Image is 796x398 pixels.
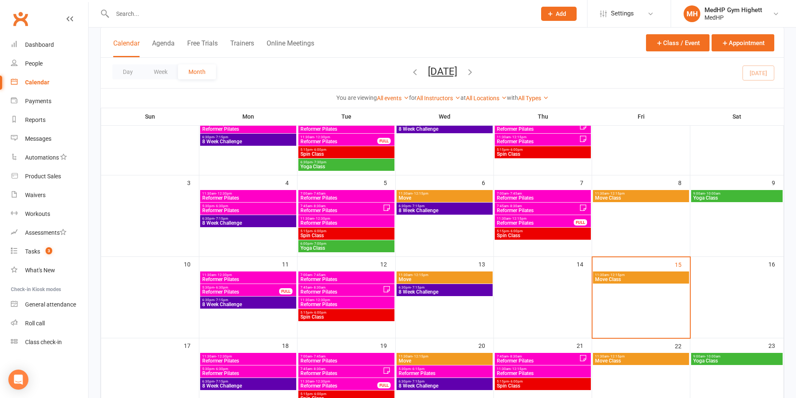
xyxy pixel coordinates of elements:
span: 9:00am [693,355,781,358]
div: FULL [377,382,391,388]
span: 6:30pm [300,160,393,164]
span: Move Class [595,277,687,282]
span: - 6:00pm [313,148,326,152]
span: 11:30am [300,298,393,302]
a: People [11,54,88,73]
span: Move [398,358,491,363]
th: Thu [494,108,592,125]
span: Reformer Pilates [300,208,383,213]
span: - 12:30pm [314,135,330,139]
span: Reformer Pilates [496,208,579,213]
span: 3 [46,247,52,254]
strong: You are viewing [336,94,377,101]
span: 7:00am [496,192,589,195]
span: 6:30pm [398,204,491,208]
span: - 12:30pm [314,380,330,383]
span: Reformer Pilates [300,127,393,132]
span: - 6:00pm [313,392,326,396]
span: - 12:30pm [216,355,232,358]
span: Reformer Pilates [300,358,393,363]
div: Open Intercom Messenger [8,370,28,390]
span: - 12:15pm [412,355,428,358]
span: Settings [611,4,634,23]
span: Reformer Pilates [300,383,378,388]
span: - 7:30pm [313,160,326,164]
a: Tasks 3 [11,242,88,261]
div: Payments [25,98,51,104]
a: General attendance kiosk mode [11,295,88,314]
span: 6:30pm [398,286,491,289]
span: Reformer Pilates [202,127,295,132]
span: - 7:45am [312,273,326,277]
span: - 12:15pm [609,192,625,195]
span: Reformer Pilates [202,289,280,294]
span: 5:15pm [300,311,393,314]
span: 6:30pm [202,217,295,221]
span: Reformer Pilates [496,139,579,144]
span: Reformer Pilates [496,195,589,200]
span: - 6:30pm [214,286,228,289]
span: 6:30pm [202,380,295,383]
span: Reformer Pilates [300,302,393,307]
span: 5:15pm [496,229,589,233]
div: 13 [478,257,493,271]
span: 5:15pm [300,392,393,396]
strong: at [460,94,466,101]
a: Clubworx [10,8,31,29]
span: Spin Class [496,233,589,238]
span: Move [398,277,491,282]
span: Reformer Pilates [496,221,574,226]
span: 7:45am [300,286,383,289]
th: Mon [199,108,298,125]
span: Yoga Class [300,246,393,251]
span: Yoga Class [693,195,781,200]
span: Move Class [595,195,687,200]
span: - 7:45am [312,192,326,195]
span: 11:30am [595,355,687,358]
div: Class check-in [25,339,62,345]
span: Reformer Pilates [202,277,295,282]
div: 8 [678,175,690,189]
div: Calendar [25,79,49,86]
span: - 12:15pm [412,273,428,277]
span: - 6:00pm [509,380,523,383]
span: 7:00am [300,192,393,195]
input: Search... [110,8,530,20]
span: - 8:30am [312,367,326,371]
strong: for [409,94,417,101]
span: - 12:15pm [511,135,526,139]
span: Reformer Pilates [202,208,295,213]
div: Messages [25,135,51,142]
button: Week [143,64,178,79]
strong: with [507,94,518,101]
span: - 8:30am [509,204,522,208]
span: 5:30pm [202,204,295,208]
div: 19 [380,338,395,352]
span: 11:30am [496,367,589,371]
div: 12 [380,257,395,271]
span: 8 Week Challenge [398,127,491,132]
span: Reformer Pilates [496,127,579,132]
span: 5:15pm [496,148,589,152]
span: 6:30pm [202,298,295,302]
span: Yoga Class [300,164,393,169]
span: 8 Week Challenge [202,302,295,307]
button: [DATE] [428,66,457,77]
span: 11:30am [496,217,574,221]
div: MH [684,5,700,22]
span: Reformer Pilates [300,139,378,144]
span: - 12:30pm [314,298,330,302]
button: Class / Event [646,34,710,51]
div: Waivers [25,192,46,198]
span: - 12:15pm [609,355,625,358]
span: 6:00pm [300,242,393,246]
span: Reformer Pilates [496,358,579,363]
span: 8 Week Challenge [398,383,491,388]
span: 7:45am [496,204,579,208]
th: Sun [101,108,199,125]
span: - 12:15pm [511,367,526,371]
span: - 6:00pm [313,229,326,233]
button: Day [112,64,143,79]
div: 5 [384,175,395,189]
th: Fri [592,108,690,125]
